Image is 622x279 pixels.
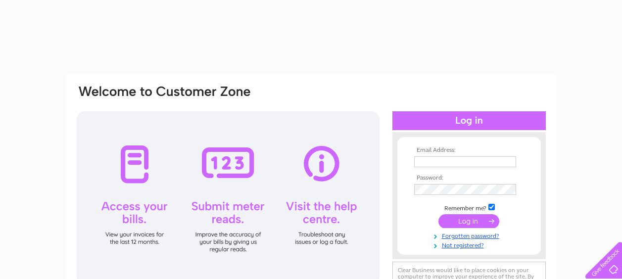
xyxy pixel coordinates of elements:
[414,240,526,249] a: Not registered?
[412,175,526,182] th: Password:
[412,202,526,212] td: Remember me?
[414,231,526,240] a: Forgotten password?
[412,147,526,154] th: Email Address:
[438,214,499,228] input: Submit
